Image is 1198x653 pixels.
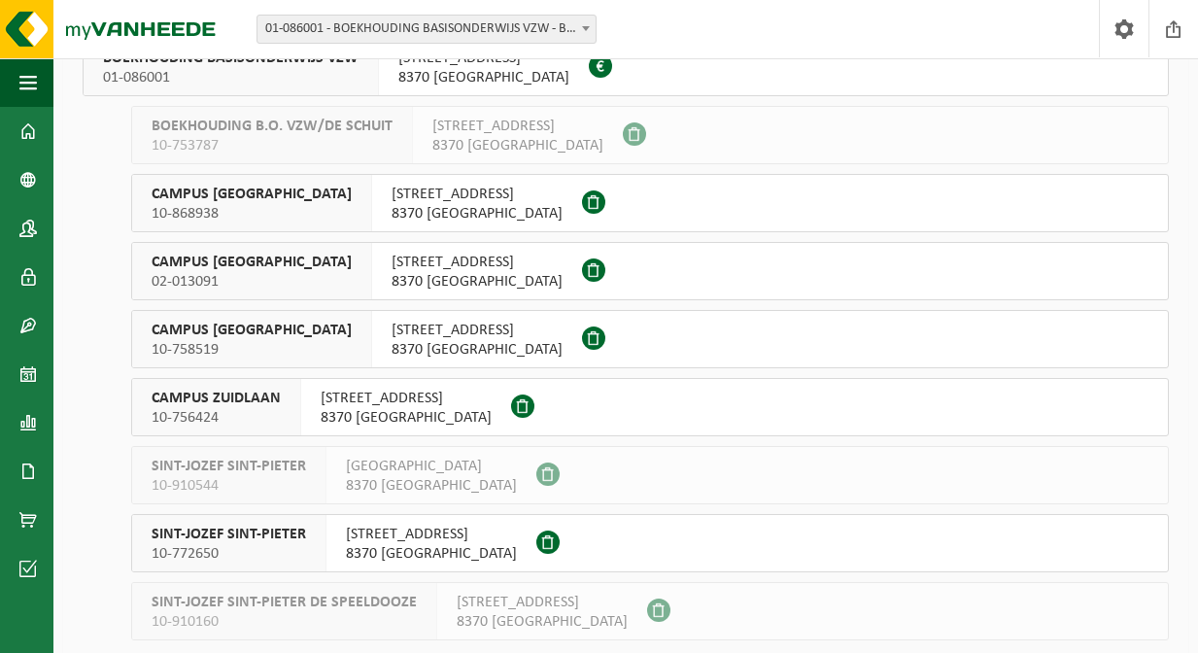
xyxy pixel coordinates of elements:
span: 01-086001 - BOEKHOUDING BASISONDERWIJS VZW - BLANKENBERGE [257,16,596,43]
span: CAMPUS [GEOGRAPHIC_DATA] [152,185,352,204]
button: CAMPUS [GEOGRAPHIC_DATA] 02-013091 [STREET_ADDRESS]8370 [GEOGRAPHIC_DATA] [131,242,1169,300]
span: 8370 [GEOGRAPHIC_DATA] [432,136,603,155]
span: [GEOGRAPHIC_DATA] [346,457,517,476]
span: 10-753787 [152,136,393,155]
span: 8370 [GEOGRAPHIC_DATA] [346,476,517,496]
button: CAMPUS ZUIDLAAN 10-756424 [STREET_ADDRESS]8370 [GEOGRAPHIC_DATA] [131,378,1169,436]
span: 10-910544 [152,476,306,496]
button: CAMPUS [GEOGRAPHIC_DATA] 10-868938 [STREET_ADDRESS]8370 [GEOGRAPHIC_DATA] [131,174,1169,232]
span: CAMPUS [GEOGRAPHIC_DATA] [152,253,352,272]
span: [STREET_ADDRESS] [432,117,603,136]
span: [STREET_ADDRESS] [392,185,563,204]
span: 02-013091 [152,272,352,292]
button: SINT-JOZEF SINT-PIETER 10-772650 [STREET_ADDRESS]8370 [GEOGRAPHIC_DATA] [131,514,1169,572]
span: 8370 [GEOGRAPHIC_DATA] [392,272,563,292]
span: 8370 [GEOGRAPHIC_DATA] [346,544,517,564]
span: 10-772650 [152,544,306,564]
span: CAMPUS ZUIDLAAN [152,389,281,408]
span: BOEKHOUDING B.O. VZW/DE SCHUIT [152,117,393,136]
span: 8370 [GEOGRAPHIC_DATA] [457,612,628,632]
span: 8370 [GEOGRAPHIC_DATA] [398,68,569,87]
span: 01-086001 - BOEKHOUDING BASISONDERWIJS VZW - BLANKENBERGE [257,15,597,44]
span: 01-086001 [103,68,359,87]
button: CAMPUS [GEOGRAPHIC_DATA] 10-758519 [STREET_ADDRESS]8370 [GEOGRAPHIC_DATA] [131,310,1169,368]
span: 8370 [GEOGRAPHIC_DATA] [392,204,563,223]
span: [STREET_ADDRESS] [392,321,563,340]
span: 10-868938 [152,204,352,223]
span: SINT-JOZEF SINT-PIETER [152,525,306,544]
span: [STREET_ADDRESS] [321,389,492,408]
span: SINT-JOZEF SINT-PIETER [152,457,306,476]
span: [STREET_ADDRESS] [346,525,517,544]
span: SINT-JOZEF SINT-PIETER DE SPEELDOOZE [152,593,417,612]
span: 8370 [GEOGRAPHIC_DATA] [321,408,492,428]
span: [STREET_ADDRESS] [392,253,563,272]
span: 10-756424 [152,408,281,428]
button: BOEKHOUDING BASISONDERWIJS VZW 01-086001 [STREET_ADDRESS]8370 [GEOGRAPHIC_DATA] [83,38,1169,96]
span: 10-910160 [152,612,417,632]
span: 10-758519 [152,340,352,360]
span: [STREET_ADDRESS] [457,593,628,612]
span: CAMPUS [GEOGRAPHIC_DATA] [152,321,352,340]
span: 8370 [GEOGRAPHIC_DATA] [392,340,563,360]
